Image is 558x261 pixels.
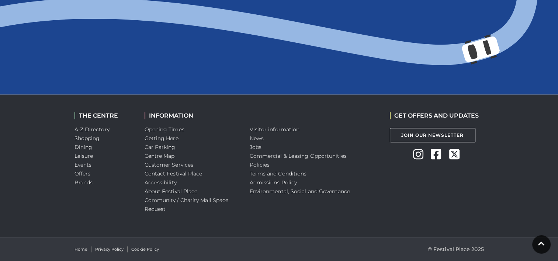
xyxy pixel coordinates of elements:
a: Privacy Policy [95,246,124,253]
a: Opening Times [145,126,184,133]
a: Accessibility [145,179,177,186]
a: Leisure [74,153,93,159]
a: Admissions Policy [250,179,297,186]
a: Shopping [74,135,100,142]
a: Home [74,246,87,253]
a: Community / Charity Mall Space Request [145,197,229,212]
a: Jobs [250,144,261,150]
a: Join Our Newsletter [390,128,475,142]
a: Customer Services [145,161,194,168]
a: Visitor information [250,126,300,133]
a: News [250,135,264,142]
p: © Festival Place 2025 [428,245,484,254]
a: Commercial & Leasing Opportunities [250,153,347,159]
a: Getting Here [145,135,179,142]
h2: GET OFFERS AND UPDATES [390,112,479,119]
a: Cookie Policy [131,246,159,253]
a: Terms and Conditions [250,170,307,177]
h2: INFORMATION [145,112,239,119]
h2: THE CENTRE [74,112,134,119]
a: Brands [74,179,93,186]
a: Dining [74,144,93,150]
a: Policies [250,161,270,168]
a: A-Z Directory [74,126,110,133]
a: Centre Map [145,153,175,159]
a: Environmental, Social and Governance [250,188,350,195]
a: Offers [74,170,91,177]
a: About Festival Place [145,188,198,195]
a: Contact Festival Place [145,170,202,177]
a: Events [74,161,92,168]
a: Car Parking [145,144,176,150]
